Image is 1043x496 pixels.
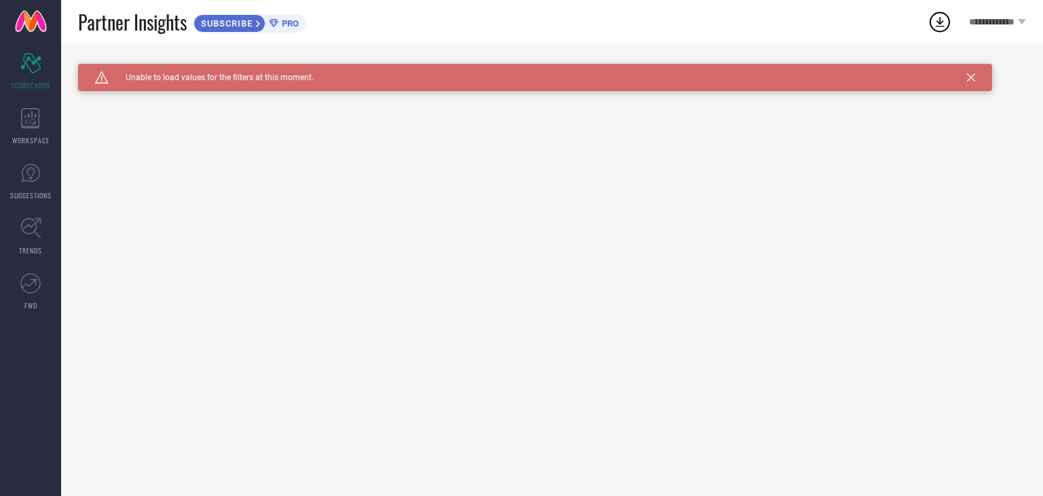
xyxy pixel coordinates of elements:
span: SUBSCRIBE [194,18,256,29]
a: SUBSCRIBEPRO [194,11,306,33]
span: WORKSPACE [12,135,50,145]
div: Open download list [928,10,952,34]
span: SUGGESTIONS [10,190,52,200]
span: FWD [24,300,37,311]
span: Unable to load values for the filters at this moment. [109,73,314,82]
span: TRENDS [19,245,42,255]
span: PRO [278,18,299,29]
span: Partner Insights [78,8,187,36]
div: Unable to load filters at this moment. Please try later. [78,64,1026,75]
span: SCORECARDS [11,80,51,90]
